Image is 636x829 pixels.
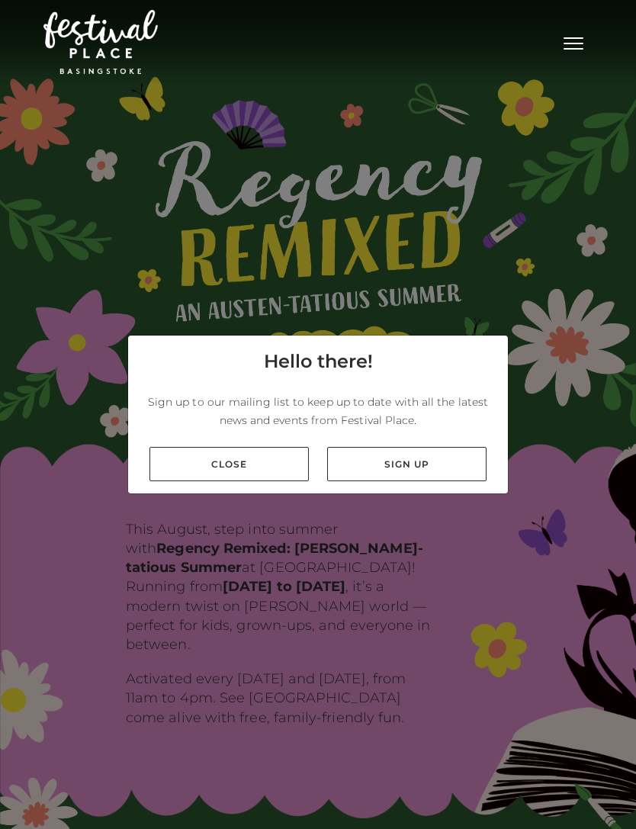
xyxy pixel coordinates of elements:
[149,447,309,481] a: Close
[43,10,158,74] img: Festival Place Logo
[264,348,373,375] h4: Hello there!
[140,393,496,429] p: Sign up to our mailing list to keep up to date with all the latest news and events from Festival ...
[327,447,487,481] a: Sign up
[554,31,593,53] button: Toggle navigation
